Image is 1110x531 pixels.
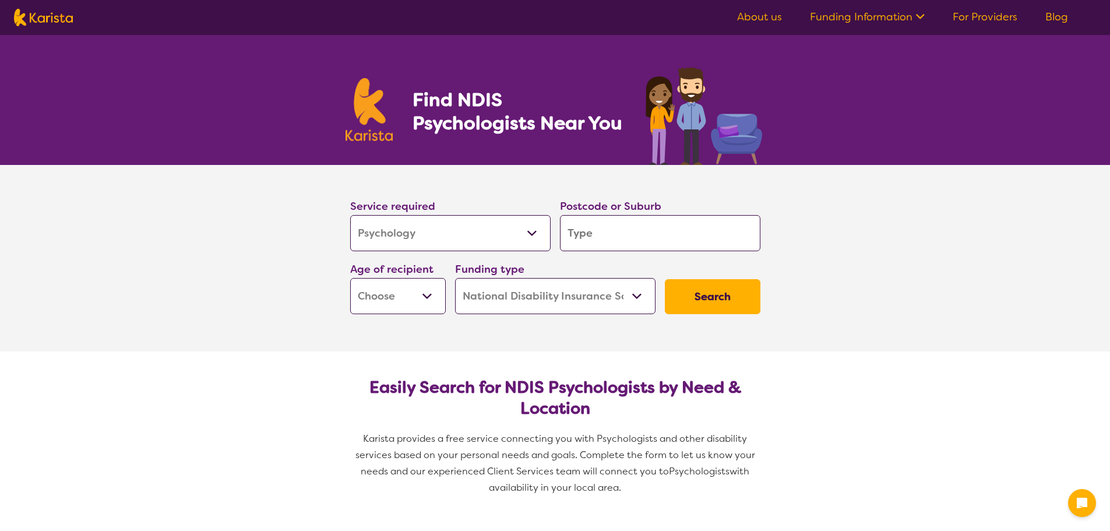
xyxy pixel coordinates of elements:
label: Service required [350,199,435,213]
a: Funding Information [810,10,925,24]
img: psychology [642,63,765,165]
img: Karista logo [14,9,73,26]
a: About us [737,10,782,24]
label: Funding type [455,262,524,276]
span: Karista provides a free service connecting you with Psychologists and other disability services b... [355,432,757,477]
h2: Easily Search for NDIS Psychologists by Need & Location [360,377,751,419]
img: Karista logo [346,78,393,141]
span: Psychologists [669,465,730,477]
button: Search [665,279,760,314]
h1: Find NDIS Psychologists Near You [413,88,628,135]
label: Age of recipient [350,262,434,276]
label: Postcode or Suburb [560,199,661,213]
a: For Providers [953,10,1017,24]
a: Blog [1045,10,1068,24]
input: Type [560,215,760,251]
